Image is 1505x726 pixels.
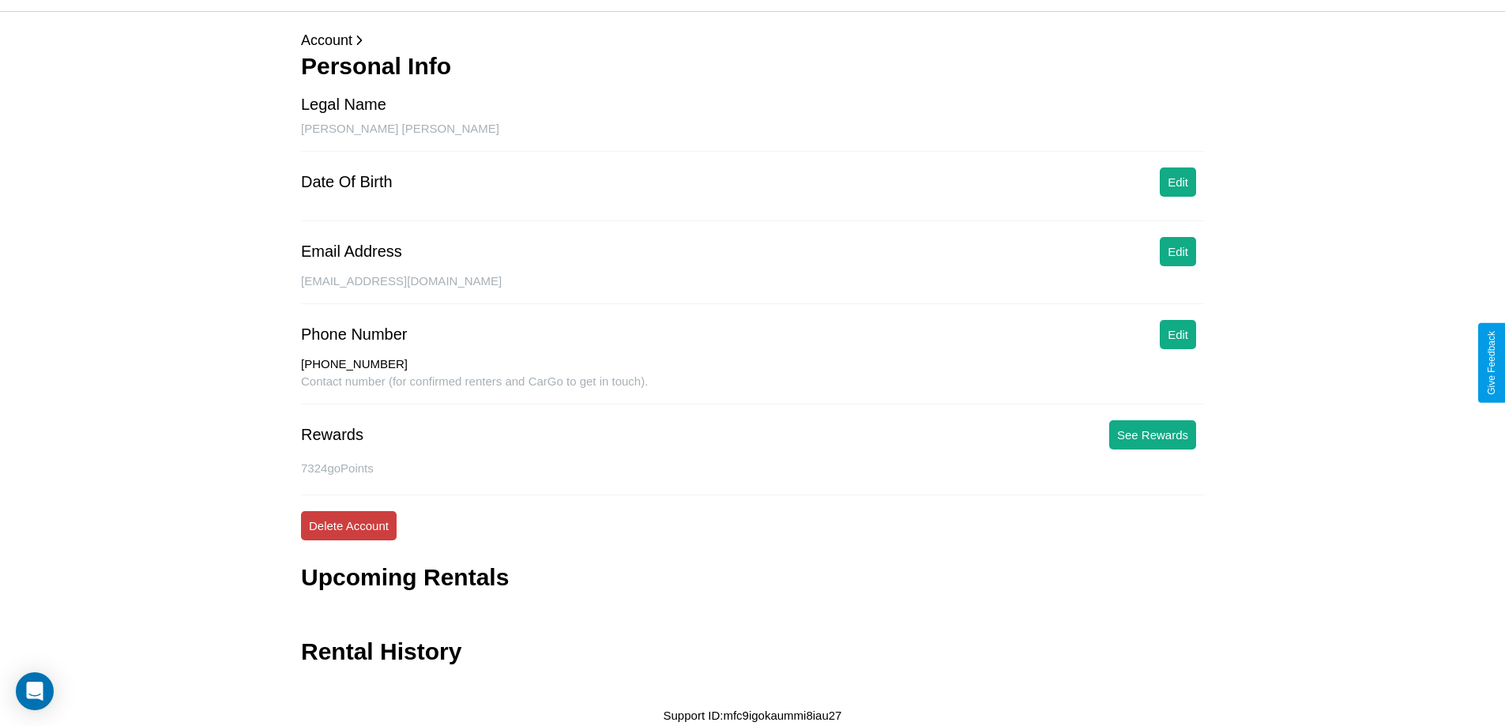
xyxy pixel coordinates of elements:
[301,638,461,665] h3: Rental History
[1160,167,1196,197] button: Edit
[1486,331,1497,395] div: Give Feedback
[301,274,1204,304] div: [EMAIL_ADDRESS][DOMAIN_NAME]
[301,457,1204,479] p: 7324 goPoints
[301,28,1204,53] p: Account
[16,672,54,710] div: Open Intercom Messenger
[301,511,397,540] button: Delete Account
[301,173,393,191] div: Date Of Birth
[1160,237,1196,266] button: Edit
[664,705,842,726] p: Support ID: mfc9igokaummi8iau27
[301,426,363,444] div: Rewards
[301,122,1204,152] div: [PERSON_NAME] [PERSON_NAME]
[301,53,1204,80] h3: Personal Info
[301,374,1204,404] div: Contact number (for confirmed renters and CarGo to get in touch).
[301,96,386,114] div: Legal Name
[301,243,402,261] div: Email Address
[301,357,1204,374] div: [PHONE_NUMBER]
[1109,420,1196,450] button: See Rewards
[1160,320,1196,349] button: Edit
[301,564,509,591] h3: Upcoming Rentals
[301,325,408,344] div: Phone Number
